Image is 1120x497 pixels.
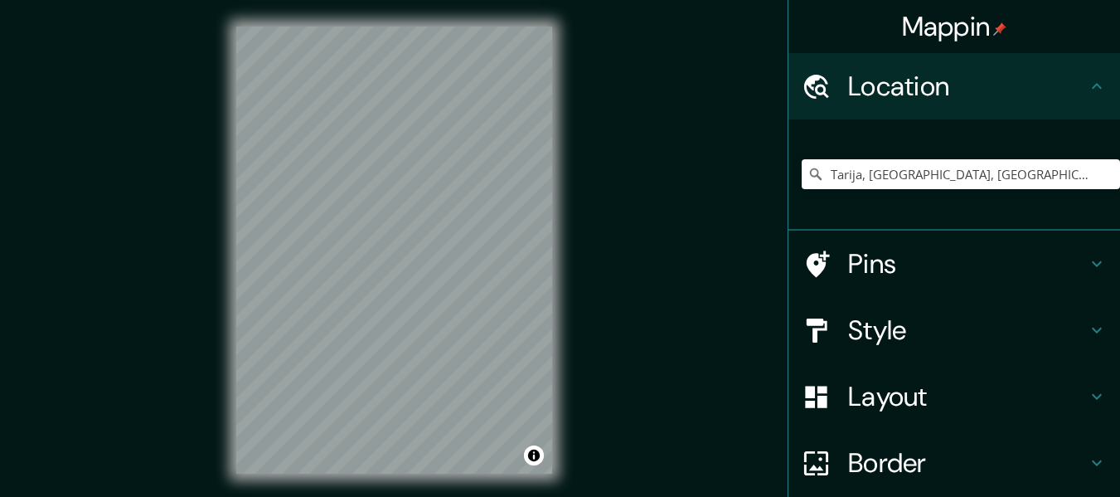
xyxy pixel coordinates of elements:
[902,10,1007,43] h4: Mappin
[236,27,552,474] canvas: Map
[788,231,1120,297] div: Pins
[848,446,1087,480] h4: Border
[788,297,1120,363] div: Style
[524,446,544,465] button: Toggle attribution
[802,159,1120,189] input: Pick your city or area
[848,70,1087,103] h4: Location
[848,314,1087,347] h4: Style
[848,380,1087,413] h4: Layout
[788,363,1120,430] div: Layout
[848,247,1087,280] h4: Pins
[788,53,1120,119] div: Location
[788,430,1120,496] div: Border
[993,22,1006,36] img: pin-icon.png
